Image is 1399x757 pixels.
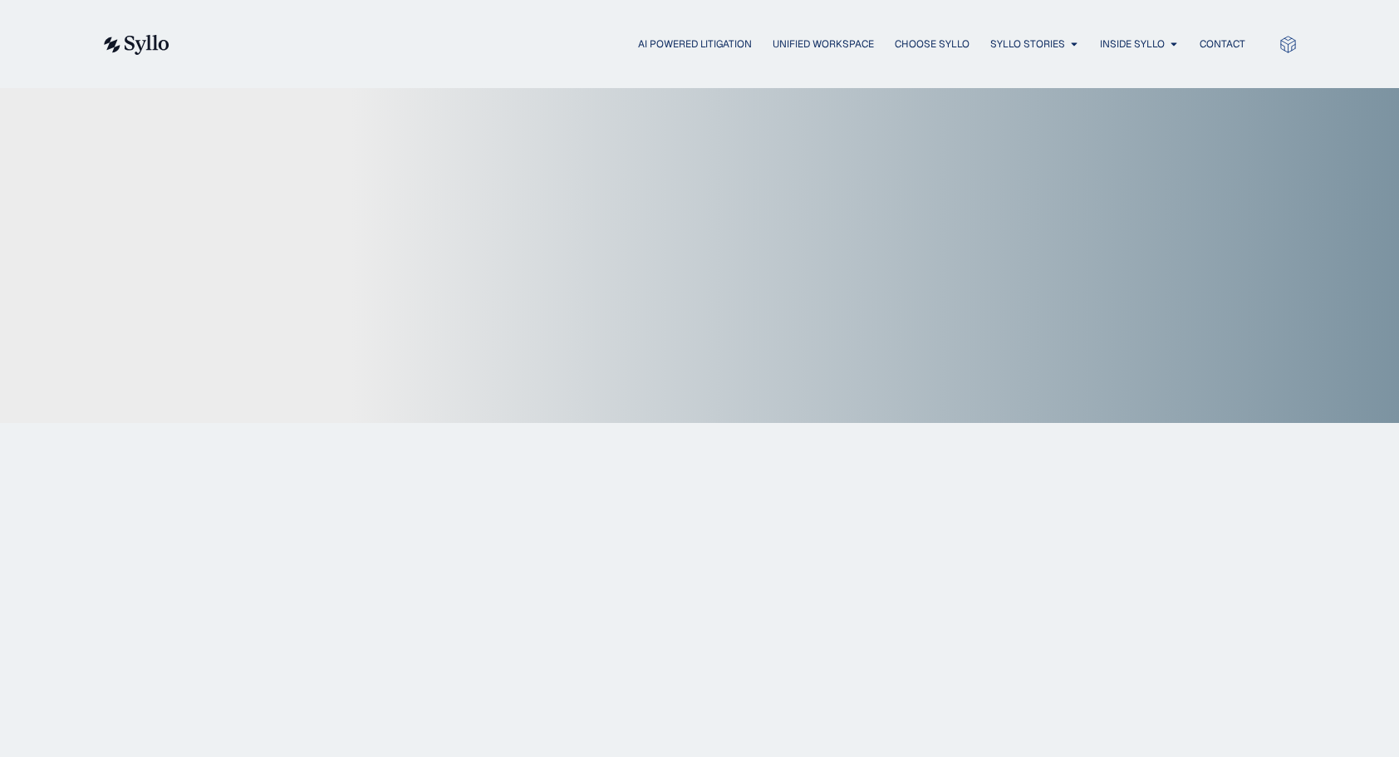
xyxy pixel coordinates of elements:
a: Inside Syllo [1100,37,1165,52]
a: Contact [1200,37,1245,52]
nav: Menu [203,37,1245,52]
img: syllo [101,35,169,55]
a: Unified Workspace [773,37,874,52]
a: Syllo Stories [990,37,1065,52]
a: AI Powered Litigation [638,37,752,52]
a: Choose Syllo [895,37,969,52]
div: Menu Toggle [203,37,1245,52]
